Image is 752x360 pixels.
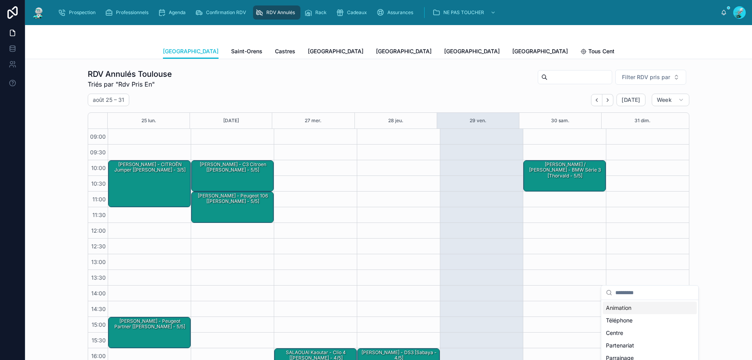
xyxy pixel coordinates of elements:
div: [PERSON_NAME] - C3 citroen [[PERSON_NAME] - 5/5] [192,161,273,191]
span: NE PAS TOUCHER [443,9,484,16]
div: [PERSON_NAME] - peugeot 106 [[PERSON_NAME] - 5/5] [193,192,273,205]
span: 12:30 [89,243,108,250]
div: [PERSON_NAME] / [PERSON_NAME] - BMW Série 3 [Thorvald - 5/5] [525,161,605,179]
a: Prospection [56,5,101,20]
span: 10:30 [89,180,108,187]
div: [PERSON_NAME] - Peugeot Partner [[PERSON_NAME] - 5/5] [110,318,190,331]
span: 15:30 [90,337,108,344]
div: Animation [603,302,697,314]
span: 13:00 [89,259,108,265]
span: 09:30 [88,149,108,156]
a: Confirmation RDV [193,5,251,20]
span: Agenda [169,9,186,16]
span: [GEOGRAPHIC_DATA] [308,47,363,55]
button: Next [602,94,613,106]
span: RDV Annulés [266,9,295,16]
span: 16:00 [89,353,108,359]
span: Filter RDV pris par [622,73,670,81]
div: [PERSON_NAME] / [PERSON_NAME] - BMW Série 3 [Thorvald - 5/5] [524,161,606,191]
span: Saint-Orens [231,47,262,55]
span: Castres [275,47,295,55]
span: [DATE] [622,96,640,103]
div: [PERSON_NAME] - C3 citroen [[PERSON_NAME] - 5/5] [193,161,273,174]
div: [PERSON_NAME] - CITROËN Jumper [[PERSON_NAME] - 3/5] [108,161,190,207]
a: [GEOGRAPHIC_DATA] [512,44,568,60]
span: [GEOGRAPHIC_DATA] [376,47,432,55]
a: NE PAS TOUCHER [430,5,500,20]
a: [GEOGRAPHIC_DATA] [308,44,363,60]
a: Rack [302,5,332,20]
span: 11:00 [90,196,108,203]
span: Prospection [69,9,96,16]
h1: RDV Annulés Toulouse [88,69,172,80]
span: 09:00 [88,133,108,140]
button: Select Button [615,70,686,85]
div: scrollable content [52,4,721,21]
span: Rack [315,9,327,16]
div: [PERSON_NAME] - Peugeot Partner [[PERSON_NAME] - 5/5] [108,317,190,348]
span: Week [657,96,672,103]
a: Tous Centres [580,44,623,60]
span: Professionnels [116,9,148,16]
span: [GEOGRAPHIC_DATA] [444,47,500,55]
div: Partenariat [603,339,697,352]
span: 13:30 [89,274,108,281]
button: [DATE] [223,113,239,128]
div: Centre [603,327,697,339]
span: 10:00 [89,165,108,171]
button: 29 ven. [470,113,486,128]
div: [PERSON_NAME] - CITROËN Jumper [[PERSON_NAME] - 3/5] [110,161,190,174]
span: [GEOGRAPHIC_DATA] [512,47,568,55]
a: [GEOGRAPHIC_DATA] [376,44,432,60]
button: 25 lun. [141,113,156,128]
span: Triés par "Rdv Pris En" [88,80,172,89]
a: Cadeaux [334,5,372,20]
button: 31 dim. [634,113,651,128]
a: Agenda [155,5,191,20]
a: Saint-Orens [231,44,262,60]
span: 11:30 [90,212,108,218]
a: [GEOGRAPHIC_DATA] [163,44,219,59]
img: App logo [31,6,45,19]
span: 14:30 [89,306,108,312]
span: 12:00 [89,227,108,234]
span: [GEOGRAPHIC_DATA] [163,47,219,55]
span: Confirmation RDV [206,9,246,16]
h2: août 25 – 31 [93,96,124,104]
a: RDV Annulés [253,5,300,20]
span: 14:00 [89,290,108,297]
a: [GEOGRAPHIC_DATA] [444,44,500,60]
span: 15:00 [90,321,108,328]
button: [DATE] [616,94,645,106]
button: 28 jeu. [388,113,403,128]
button: 27 mer. [305,113,322,128]
button: 30 sam. [551,113,569,128]
a: Castres [275,44,295,60]
button: Week [652,94,689,106]
span: Assurances [387,9,413,16]
div: Téléphone [603,314,697,327]
button: Back [591,94,602,106]
a: Assurances [374,5,419,20]
span: Cadeaux [347,9,367,16]
a: Professionnels [103,5,154,20]
div: [PERSON_NAME] - peugeot 106 [[PERSON_NAME] - 5/5] [192,192,273,223]
span: Tous Centres [588,47,623,55]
